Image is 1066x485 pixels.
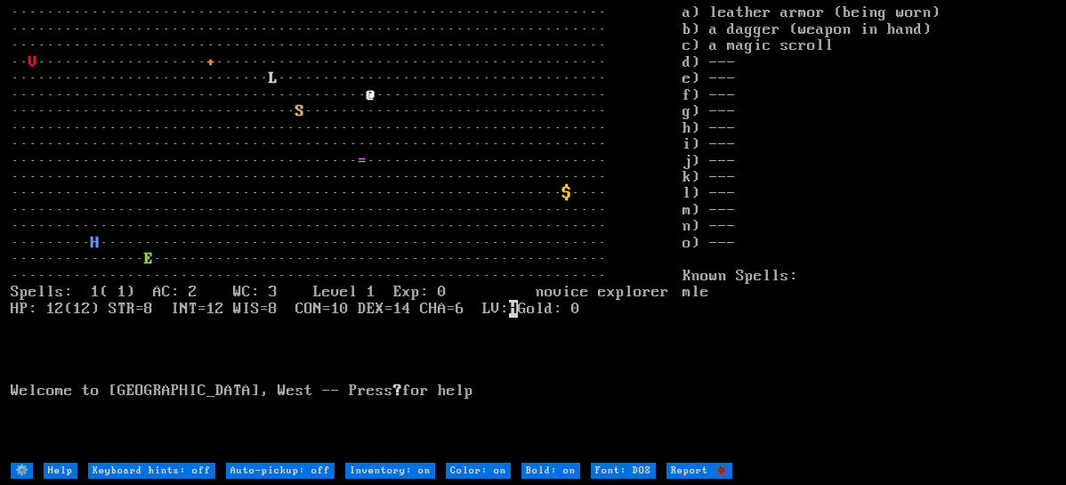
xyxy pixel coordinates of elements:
[666,463,732,479] input: Report 🐞
[521,463,580,479] input: Bold: on
[44,463,77,479] input: Help
[144,250,153,268] font: E
[446,463,511,479] input: Color: on
[682,4,1055,460] stats: a) leather armor (being worn) b) a dagger (weapon in hand) c) a magic scroll d) --- e) --- f) ---...
[226,463,335,479] input: Auto-pickup: off
[345,463,435,479] input: Inventory: on
[358,152,367,170] font: =
[28,53,37,71] font: V
[393,382,402,400] b: ?
[88,463,215,479] input: Keyboard hints: off
[295,102,304,120] font: S
[591,463,656,479] input: Font: DOS
[367,86,376,104] font: @
[11,463,33,479] input: ⚙️
[269,69,278,87] font: L
[11,4,682,460] larn: ··································································· ·····························...
[91,234,100,252] font: H
[562,184,571,202] font: $
[509,300,518,318] mark: H
[206,53,215,71] font: +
